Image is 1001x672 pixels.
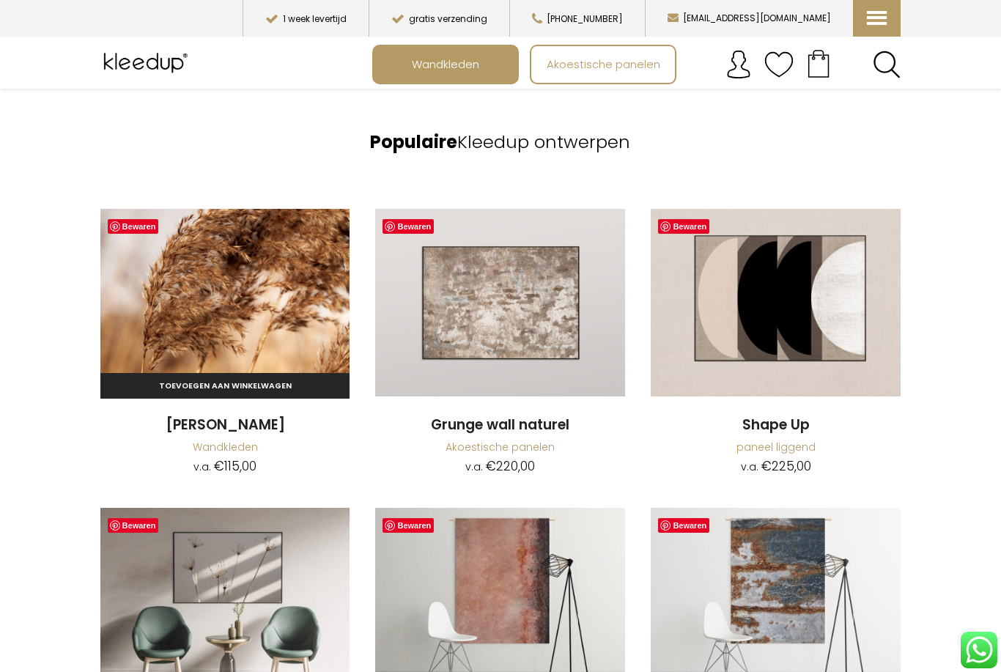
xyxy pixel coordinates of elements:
[375,209,625,396] img: Grunge Wall Naturel
[375,416,625,435] a: Grunge wall naturel
[736,440,816,454] a: paneel liggend
[651,416,901,435] a: Shape Up
[873,51,901,78] a: Search
[383,219,434,234] a: Bewaren
[651,209,901,396] img: Shape Up
[404,51,487,78] span: Wandkleden
[214,457,224,475] span: €
[446,440,555,454] a: Akoestische panelen
[741,459,758,474] span: v.a.
[193,440,258,454] a: Wandkleden
[100,130,901,155] h2: Kleedup ontwerpen
[794,45,843,81] a: Your cart
[651,209,901,399] a: Shape Up
[764,50,794,79] img: verlanglijstje.svg
[193,459,211,474] span: v.a.
[100,416,350,435] a: [PERSON_NAME]
[539,51,668,78] span: Akoestische panelen
[375,209,625,399] a: Grunge Wall Naturel
[658,219,709,234] a: Bewaren
[531,46,675,83] a: Akoestische panelen
[100,45,195,81] img: Kleedup
[486,457,496,475] span: €
[724,50,753,79] img: account.svg
[108,219,159,234] a: Bewaren
[100,209,350,399] a: Dried Reed
[214,457,256,475] bdi: 115,00
[108,518,159,533] a: Bewaren
[372,45,912,84] nav: Main menu
[658,518,709,533] a: Bewaren
[761,457,811,475] bdi: 225,00
[383,518,434,533] a: Bewaren
[374,46,517,83] a: Wandkleden
[370,130,457,154] strong: Populaire
[761,457,772,475] span: €
[465,459,483,474] span: v.a.
[486,457,535,475] bdi: 220,00
[100,373,350,399] a: Toevoegen aan winkelwagen: “Dried Reed“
